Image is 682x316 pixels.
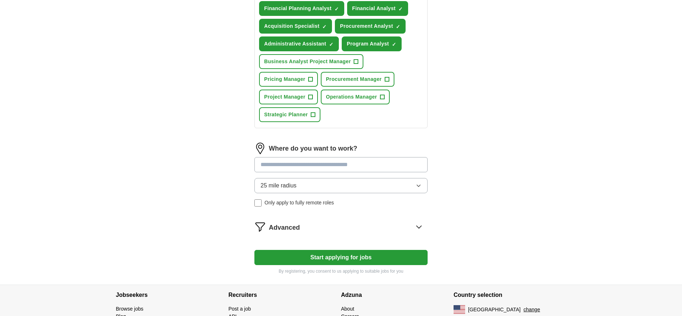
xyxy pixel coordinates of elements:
[321,90,390,104] button: Operations Manager
[259,107,320,122] button: Strategic Planner
[261,181,297,190] span: 25 mile radius
[259,72,318,87] button: Pricing Manager
[347,1,408,16] button: Financial Analyst✓
[269,144,357,153] label: Where do you want to work?
[396,24,400,30] span: ✓
[340,22,393,30] span: Procurement Analyst
[347,40,389,48] span: Program Analyst
[342,36,402,51] button: Program Analyst✓
[454,305,465,314] img: US flag
[269,223,300,233] span: Advanced
[392,42,396,47] span: ✓
[259,19,332,34] button: Acquisition Specialist✓
[264,58,351,65] span: Business Analyst Project Manager
[254,268,428,274] p: By registering, you consent to us applying to suitable jobs for you
[398,6,403,12] span: ✓
[259,36,339,51] button: Administrative Assistant✓
[264,93,305,101] span: Project Manager
[326,75,381,83] span: Procurement Manager
[259,1,344,16] button: Financial Planning Analyst✓
[264,22,319,30] span: Acquisition Specialist
[254,250,428,265] button: Start applying for jobs
[259,54,363,69] button: Business Analyst Project Manager
[254,221,266,233] img: filter
[264,75,305,83] span: Pricing Manager
[116,306,143,312] a: Browse jobs
[264,40,326,48] span: Administrative Assistant
[329,42,333,47] span: ✓
[352,5,396,12] span: Financial Analyst
[335,19,406,34] button: Procurement Analyst✓
[321,72,394,87] button: Procurement Manager
[254,143,266,154] img: location.png
[454,285,566,305] h4: Country selection
[335,6,339,12] span: ✓
[264,111,308,118] span: Strategic Planner
[265,199,334,207] span: Only apply to fully remote roles
[468,306,521,313] span: [GEOGRAPHIC_DATA]
[228,306,251,312] a: Post a job
[254,199,262,207] input: Only apply to fully remote roles
[524,306,540,313] button: change
[341,306,354,312] a: About
[254,178,428,193] button: 25 mile radius
[322,24,327,30] span: ✓
[326,93,377,101] span: Operations Manager
[259,90,318,104] button: Project Manager
[264,5,332,12] span: Financial Planning Analyst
